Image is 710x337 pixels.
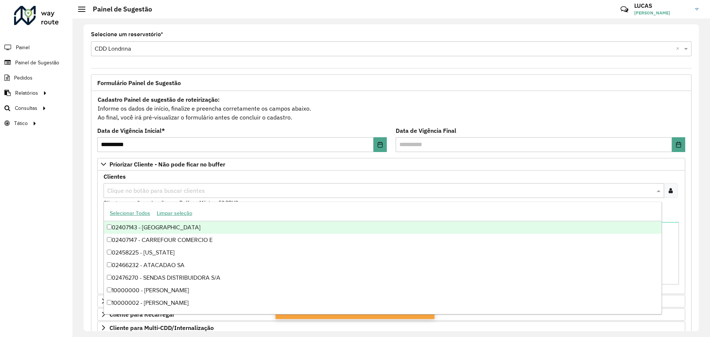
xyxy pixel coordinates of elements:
div: 10000002 - [PERSON_NAME] [104,297,662,309]
a: Cliente para Multi-CDD/Internalização [97,321,685,334]
font: Cliente para Multi-CDD/Internalização [109,324,214,331]
font: Cliente para Recarregar [109,311,175,318]
ng-dropdown-panel: Options list [104,202,662,314]
font: Relatórios [15,90,38,96]
font: Selecione um reservatório [91,31,161,37]
span: Clear all [676,44,682,53]
div: 02466232 - ATACADAO SA [104,259,662,272]
div: 10000000 - [PERSON_NAME] [104,284,662,297]
font: Consultas [15,105,37,111]
font: Pedidos [14,75,33,81]
div: 02407143 - [GEOGRAPHIC_DATA] [104,221,662,234]
a: Cliente para Recarregar [97,308,685,321]
div: 10000005 - BAR [PERSON_NAME] 90 [104,309,662,322]
font: Data de Vigência Inicial [97,127,162,134]
div: 02407147 - CARREFOUR COMERCIO E [104,234,662,246]
font: Informe os dados de início, finalize e preencha corretamente os campos abaixo. [98,105,311,112]
font: Formulário Painel de Sugestão [97,79,181,87]
font: Painel de Sugestão [93,5,152,13]
font: Tático [14,121,28,126]
button: Escolha a data [373,137,387,152]
font: Cadastro Painel de sugestão de roteirização: [98,96,220,103]
div: 02458225 - [US_STATE] [104,246,662,259]
font: Ao final, você irá pré-visualizar o formulário antes de concluir o cadastro. [98,114,292,121]
div: Priorizar Cliente - Não pode ficar no buffer [97,171,685,294]
button: Escolha a data [672,137,685,152]
font: Data de Vigência Final [396,127,456,134]
font: [PERSON_NAME] [634,10,670,16]
div: 02476270 - SENDAS DISTRIBUIDORA S/A [104,272,662,284]
a: Preservar Cliente - Devem ficar no buffer, não roteirizar [97,295,685,307]
font: Clientes [104,173,126,180]
a: Contato Rápido [616,1,632,17]
font: Painel de Sugestão [15,60,59,65]
a: Priorizar Cliente - Não pode ficar no buffer [97,158,685,171]
font: Painel [16,45,30,50]
font: Priorizar Cliente - Não pode ficar no buffer [109,161,225,168]
font: Clientes que não podem ficar no Buffer – Máximo 50 PDVS [104,199,238,206]
font: LUCAS [634,2,652,9]
button: Limpar seleção [153,208,196,219]
button: Selecionar Todos [106,208,153,219]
